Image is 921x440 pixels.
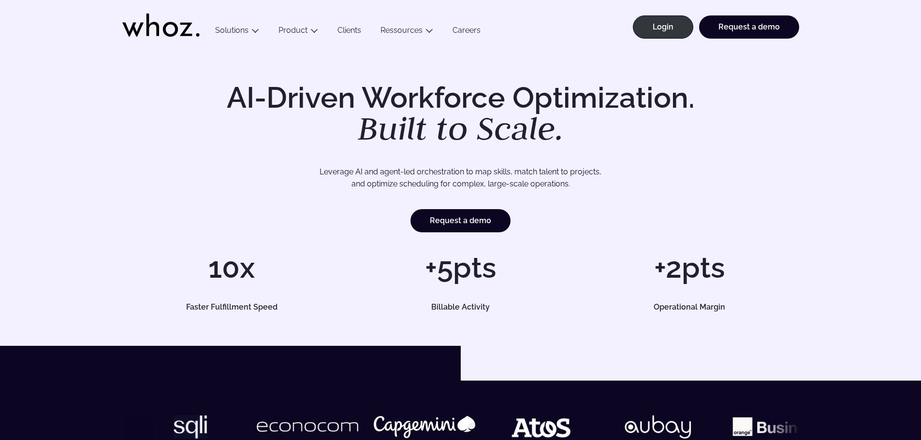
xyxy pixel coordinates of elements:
a: Request a demo [699,15,799,39]
h5: Faster Fulfillment Speed [133,303,330,311]
a: Clients [328,26,371,39]
h1: 10x [122,253,341,282]
em: Built to Scale. [358,107,564,149]
a: Product [278,26,307,35]
button: Product [269,26,328,39]
a: Login [633,15,693,39]
button: Solutions [205,26,269,39]
a: Ressources [380,26,423,35]
h1: AI-Driven Workforce Optimization. [213,83,708,145]
h5: Operational Margin [591,303,788,311]
h1: +5pts [351,253,570,282]
p: Leverage AI and agent-led orchestration to map skills, match talent to projects, and optimize sch... [156,166,765,190]
h1: +2pts [580,253,799,282]
button: Ressources [371,26,443,39]
a: Careers [443,26,490,39]
h5: Billable Activity [362,303,559,311]
a: Request a demo [410,209,511,232]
